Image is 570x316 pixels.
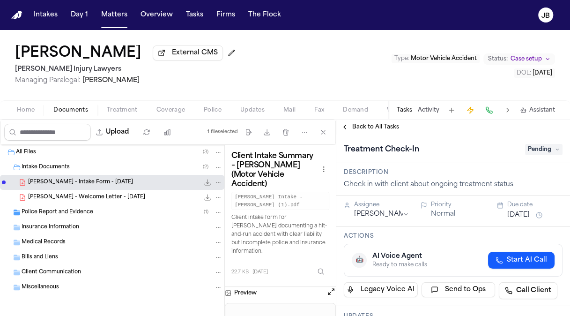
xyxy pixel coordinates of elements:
span: ( 1 ) [204,210,208,215]
button: Intakes [30,7,61,23]
button: Send to Ops [422,282,496,297]
button: Matters [97,7,131,23]
button: Legacy Voice AI [344,282,418,297]
span: ( 3 ) [203,150,208,155]
span: Intake Documents [22,164,70,172]
button: Edit matter name [15,45,141,62]
button: Start AI Call [488,252,555,269]
span: Pending [525,144,563,155]
button: Make a Call [482,104,496,117]
button: Inspect [312,263,329,280]
span: ( 2 ) [203,165,208,170]
div: Ready to make calls [372,261,427,269]
span: [DATE] [252,269,268,276]
span: DOL : [517,70,531,76]
button: Tasks [397,106,412,114]
span: 22.7 KB [231,269,249,276]
img: Finch Logo [11,11,22,20]
button: Activity [418,106,439,114]
p: Client intake form for [PERSON_NAME] documenting a hit-and-run accident with clear liability but ... [231,214,329,256]
span: Assistant [529,106,555,114]
div: Priority [431,201,486,209]
button: Overview [137,7,177,23]
button: Create Immediate Task [464,104,477,117]
button: Download A. Brodowski - Intake Form - 9.19.25 [203,178,212,187]
h3: Client Intake Summary – [PERSON_NAME] (Motor Vehicle Accident) [231,151,318,189]
button: Change status from Case setup [483,53,555,65]
button: Add Task [445,104,458,117]
span: [PERSON_NAME] - Welcome Letter - [DATE] [28,194,145,202]
button: Snooze task [533,210,545,221]
span: Treatment [107,106,138,114]
span: Back to All Tasks [352,123,399,131]
h3: Description [344,169,563,176]
h1: Treatment Check-In [340,142,423,157]
button: [DATE] [507,211,530,220]
a: Home [11,11,22,20]
span: All Files [16,149,36,157]
span: Workspaces [387,106,423,114]
button: Firms [213,7,239,23]
button: Open preview [326,287,336,296]
button: Back to All Tasks [336,123,404,131]
span: [DATE] [533,70,552,76]
button: Normal [431,210,455,219]
button: Download A. Brodowski - Welcome Letter - 9.23.25 [203,193,212,202]
span: Status: [488,55,508,63]
button: Upload [91,124,134,141]
span: Police [204,106,222,114]
span: [PERSON_NAME] [82,77,140,84]
span: Mail [283,106,296,114]
span: Managing Paralegal: [15,77,81,84]
span: Demand [343,106,368,114]
button: The Flock [244,7,285,23]
button: Open preview [326,287,336,299]
span: Updates [240,106,265,114]
span: Type : [394,56,409,61]
button: Assistant [520,106,555,114]
div: Assignee [354,201,409,209]
span: Medical Records [22,239,66,247]
span: Bills and Liens [22,254,58,262]
span: External CMS [172,48,218,58]
button: Tasks [182,7,207,23]
button: Day 1 [67,7,92,23]
span: Client Communication [22,269,81,277]
h3: Actions [344,233,563,240]
h2: [PERSON_NAME] Injury Lawyers [15,64,239,75]
span: 🤖 [355,256,363,265]
h3: Preview [234,289,257,297]
div: Due date [507,201,563,209]
a: Call Client [499,282,557,299]
span: [PERSON_NAME] - Intake Form - [DATE] [28,179,133,187]
span: Fax [314,106,324,114]
span: Motor Vehicle Accident [411,56,477,61]
span: Case setup [511,55,542,63]
input: Search files [4,124,91,141]
span: Coverage [156,106,185,114]
button: Edit DOL: 2024-09-23 [514,68,555,78]
button: External CMS [153,45,223,60]
code: [PERSON_NAME] Intake - [PERSON_NAME] (1).pdf [231,192,329,210]
span: Home [17,106,35,114]
div: Check in with client about ongoing treatment status [344,180,563,189]
span: Insurance Information [22,224,79,232]
h1: [PERSON_NAME] [15,45,141,62]
div: 1 file selected [207,129,238,135]
span: Start AI Call [507,256,547,265]
span: Police Report and Evidence [22,209,93,217]
span: Miscellaneous [22,284,59,292]
div: AI Voice Agent [372,252,427,261]
span: Documents [53,106,88,114]
button: Edit Type: Motor Vehicle Accident [392,54,480,63]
